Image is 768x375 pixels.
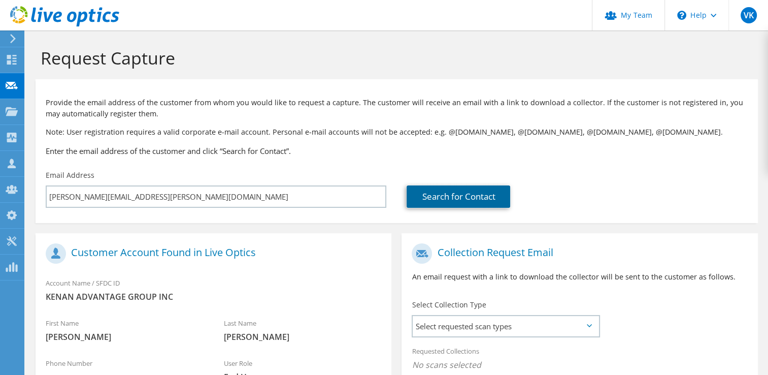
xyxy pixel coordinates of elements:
[46,145,748,157] h3: Enter the email address of the customer and click “Search for Contact”.
[412,271,747,283] p: An email request with a link to download the collector will be sent to the customer as follows.
[46,170,94,180] label: Email Address
[46,243,376,264] h1: Customer Account Found in Live Optics
[413,316,598,336] span: Select requested scan types
[412,243,742,264] h1: Collection Request Email
[36,312,214,348] div: First Name
[46,331,204,342] span: [PERSON_NAME]
[741,7,757,23] span: VK
[407,185,510,208] a: Search for Contact
[46,291,381,302] span: KENAN ADVANTAGE GROUP INC
[46,97,748,119] p: Provide the email address of the customer from whom you would like to request a capture. The cust...
[677,11,686,20] svg: \n
[46,127,748,138] p: Note: User registration requires a valid corporate e-mail account. Personal e-mail accounts will ...
[412,359,747,370] span: No scans selected
[224,331,382,342] span: [PERSON_NAME]
[412,300,486,310] label: Select Collection Type
[41,47,748,69] h1: Request Capture
[36,272,391,307] div: Account Name / SFDC ID
[214,312,392,348] div: Last Name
